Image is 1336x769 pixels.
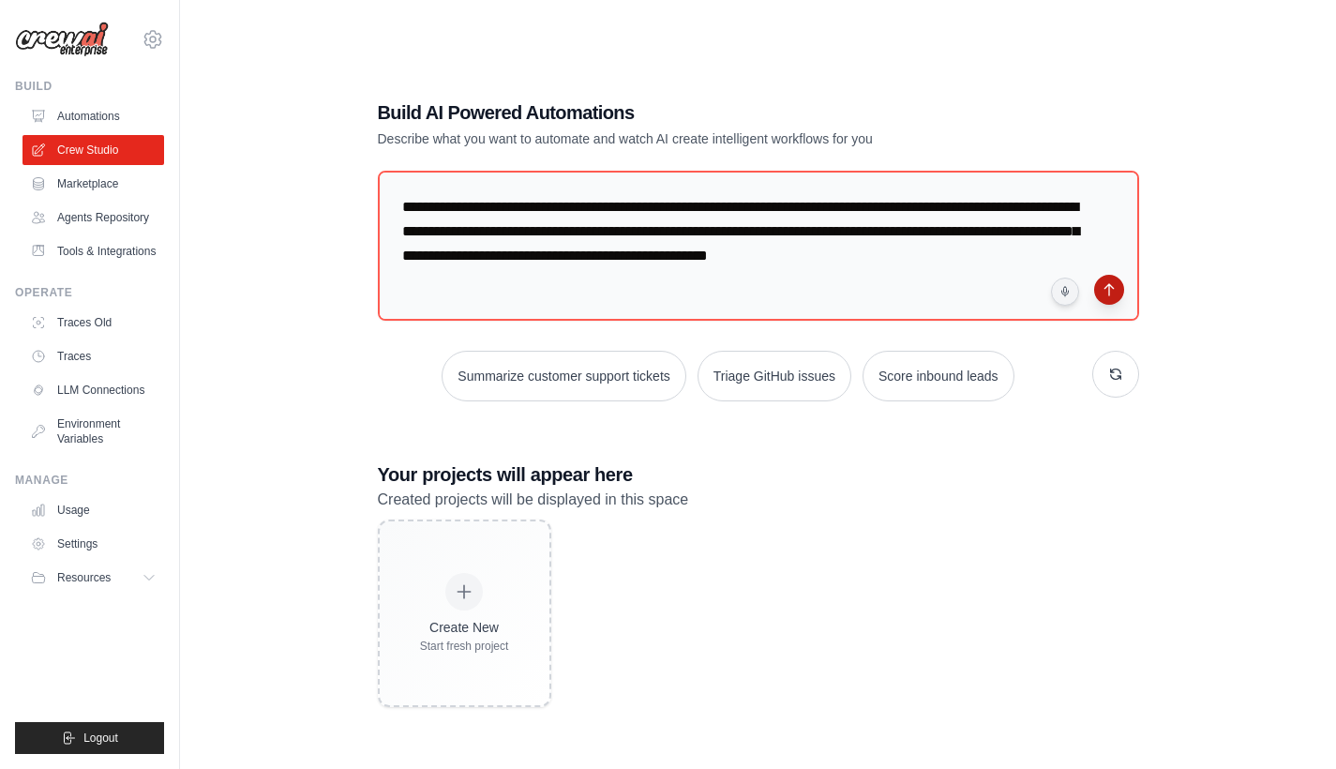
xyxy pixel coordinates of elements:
a: Automations [23,101,164,131]
button: Click to speak your automation idea [1051,278,1079,306]
a: Traces [23,341,164,371]
a: Marketplace [23,169,164,199]
img: Logo [15,22,109,57]
iframe: Chat Widget [1242,679,1336,769]
button: Get new suggestions [1092,351,1139,398]
h1: Build AI Powered Automations [378,99,1008,126]
div: Build [15,79,164,94]
a: Usage [23,495,164,525]
button: Score inbound leads [863,351,1014,401]
h3: Your projects will appear here [378,461,1139,488]
button: Logout [15,722,164,754]
a: Environment Variables [23,409,164,454]
a: LLM Connections [23,375,164,405]
button: Triage GitHub issues [698,351,851,401]
a: Tools & Integrations [23,236,164,266]
a: Crew Studio [23,135,164,165]
button: Resources [23,563,164,593]
p: Describe what you want to automate and watch AI create intelligent workflows for you [378,129,1008,148]
a: Agents Repository [23,203,164,233]
button: Summarize customer support tickets [442,351,685,401]
a: Traces Old [23,308,164,338]
div: Manage [15,473,164,488]
div: Operate [15,285,164,300]
a: Settings [23,529,164,559]
span: Resources [57,570,111,585]
div: Start fresh project [420,639,509,654]
span: Logout [83,731,118,746]
p: Created projects will be displayed in this space [378,488,1139,512]
div: Create New [420,618,509,637]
